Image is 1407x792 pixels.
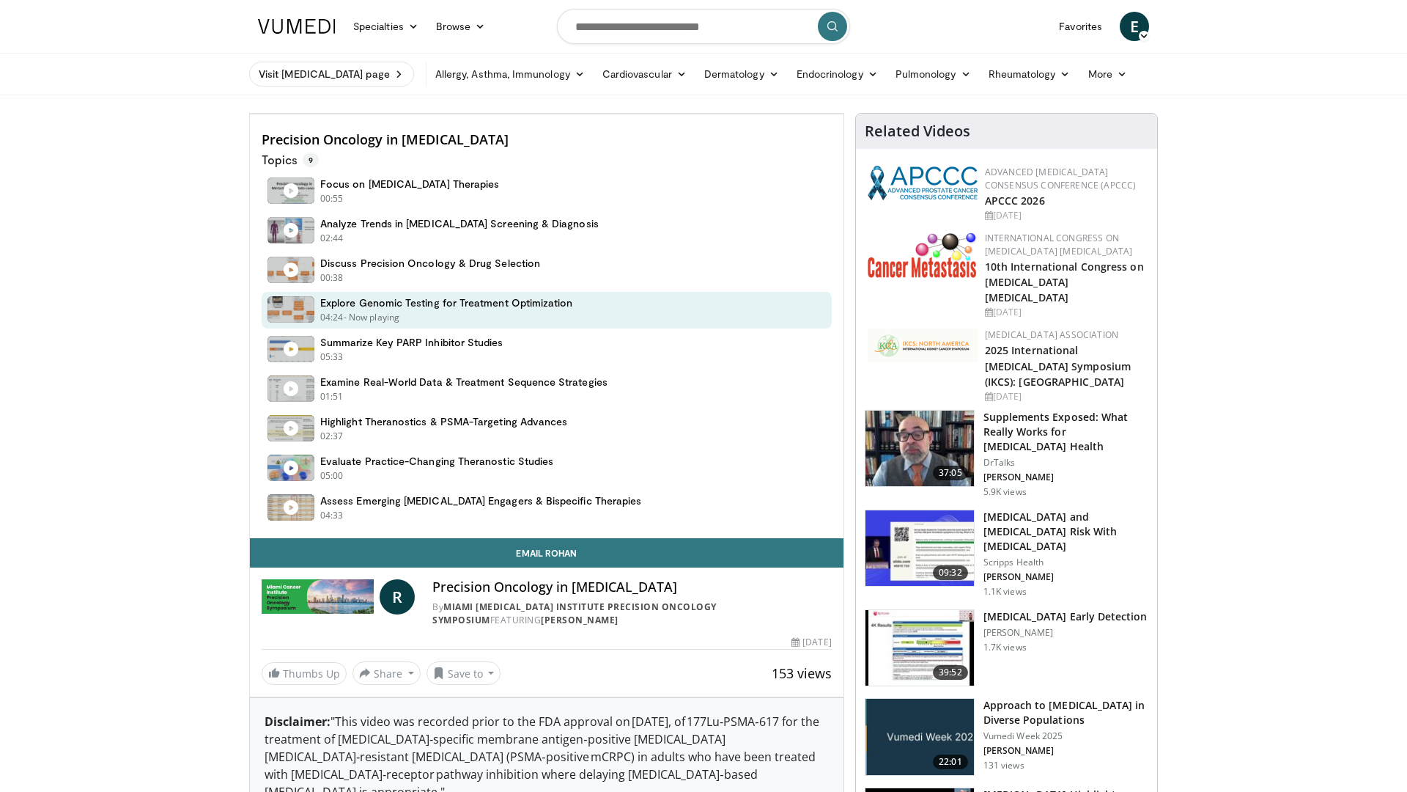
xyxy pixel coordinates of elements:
[432,601,717,626] a: Miami [MEDICAL_DATA] Institute Precision Oncology Symposium
[1079,59,1136,89] a: More
[865,699,974,775] img: 64091761-3a90-4f59-a7d4-814d50403800.png.150x105_q85_crop-smart_upscale.jpg
[865,610,974,686] img: f4537d96-b3e0-4d4f-a8e9-dc687e92a061.150x105_q85_crop-smart_upscale.jpg
[1120,12,1149,41] a: E
[344,12,427,41] a: Specialties
[352,661,421,685] button: Share
[985,390,1145,403] div: [DATE]
[426,661,501,685] button: Save to
[426,59,594,89] a: Allergy, Asthma, Immunology
[250,538,843,568] a: Email Rohan
[865,410,1148,498] a: 37:05 Supplements Exposed: What Really Works for [MEDICAL_DATA] Health DrTalks [PERSON_NAME] 5.9K...
[427,12,495,41] a: Browse
[320,217,599,230] h4: Analyze Trends in [MEDICAL_DATA] Screening & Diagnosis
[983,457,1148,469] p: DrTalks
[983,571,1148,583] p: [PERSON_NAME]
[865,411,974,487] img: 649d3fc0-5ee3-4147-b1a3-955a692e9799.150x105_q85_crop-smart_upscale.jpg
[985,194,1045,208] a: APCCC 2026
[983,472,1148,483] p: [PERSON_NAME]
[983,698,1148,727] h3: Approach to [MEDICAL_DATA] in Diverse Populations
[985,306,1145,319] div: [DATE]
[432,601,831,627] div: By FEATURING
[262,132,832,148] h4: Precision Oncology in [MEDICAL_DATA]
[865,510,974,587] img: 11abbcd4-a476-4be7-920b-41eb594d8390.150x105_q85_crop-smart_upscale.jpg
[380,579,415,615] a: R
[594,59,695,89] a: Cardiovascular
[262,662,347,685] a: Thumbs Up
[258,19,336,34] img: VuMedi Logo
[772,664,832,682] span: 153 views
[983,745,1148,757] p: [PERSON_NAME]
[983,486,1027,498] p: 5.9K views
[865,609,1148,687] a: 39:52 [MEDICAL_DATA] Early Detection [PERSON_NAME] 1.7K views
[320,415,567,428] h4: Highlight Theranostics & PSMA-Targeting Advances
[868,232,978,278] img: 6ff8bc22-9509-4454-a4f8-ac79dd3b8976.png.150x105_q85_autocrop_double_scale_upscale_version-0.2.png
[344,311,400,324] p: - Now playing
[983,410,1148,454] h3: Supplements Exposed: What Really Works for [MEDICAL_DATA] Health
[980,59,1079,89] a: Rheumatology
[868,329,978,362] img: fca7e709-d275-4aeb-92d8-8ddafe93f2a6.png.150x105_q85_autocrop_double_scale_upscale_version-0.2.png
[541,614,618,626] a: [PERSON_NAME]
[887,59,980,89] a: Pulmonology
[983,586,1027,598] p: 1.1K views
[985,260,1144,304] a: 10th International Congress on [MEDICAL_DATA] [MEDICAL_DATA]
[320,311,344,324] p: 04:24
[933,665,968,680] span: 39:52
[983,609,1148,624] h3: [MEDICAL_DATA] Early Detection
[933,466,968,480] span: 37:05
[320,455,553,468] h4: Evaluate Practice-Changing Theranostic Studies
[985,329,1118,341] a: [MEDICAL_DATA] Association
[985,209,1145,222] div: [DATE]
[983,510,1148,554] h3: [MEDICAL_DATA] and [MEDICAL_DATA] Risk With [MEDICAL_DATA]
[320,192,344,205] p: 00:55
[557,9,850,44] input: Search topics, interventions
[983,760,1024,771] p: 131 views
[320,469,344,483] p: 05:00
[983,730,1148,742] p: Vumedi Week 2025
[303,153,319,167] span: 9
[865,510,1148,598] a: 09:32 [MEDICAL_DATA] and [MEDICAL_DATA] Risk With [MEDICAL_DATA] Scripps Health [PERSON_NAME] 1.1...
[249,62,414,87] a: Visit [MEDICAL_DATA] page
[320,232,344,245] p: 02:44
[262,579,374,615] img: Miami Cancer Institute Precision Oncology Symposium
[933,565,968,580] span: 09:32
[868,166,978,200] img: 92ba7c40-df22-45a2-8e3f-1ca017a3d5ba.png.150x105_q85_autocrop_double_scale_upscale_version-0.2.png
[788,59,887,89] a: Endocrinology
[1050,12,1111,41] a: Favorites
[320,257,540,270] h4: Discuss Precision Oncology & Drug Selection
[320,177,499,191] h4: Focus on [MEDICAL_DATA] Therapies
[320,271,344,285] p: 00:38
[320,336,503,349] h4: Summarize Key PARP Inhibitor Studies
[985,343,1131,388] a: 2025 International [MEDICAL_DATA] Symposium (IKCS): [GEOGRAPHIC_DATA]
[320,296,573,309] h4: Explore Genomic Testing for Treatment Optimization
[933,755,968,769] span: 22:01
[983,557,1148,568] p: Scripps Health
[791,636,831,649] div: [DATE]
[985,166,1137,191] a: Advanced [MEDICAL_DATA] Consensus Conference (APCCC)
[320,509,344,522] p: 04:33
[432,579,831,595] h4: Precision Oncology in [MEDICAL_DATA]
[265,714,330,730] b: Disclaimer:
[695,59,788,89] a: Dermatology
[985,232,1133,257] a: International Congress on [MEDICAL_DATA] [MEDICAL_DATA]
[865,698,1148,776] a: 22:01 Approach to [MEDICAL_DATA] in Diverse Populations Vumedi Week 2025 [PERSON_NAME] 131 views
[320,390,344,403] p: 01:51
[320,375,608,389] h4: Examine Real-World Data & Treatment Sequence Strategies
[320,494,641,507] h4: Assess Emerging [MEDICAL_DATA] Engagers & Bispecific Therapies
[320,351,344,364] p: 05:33
[983,642,1027,653] p: 1.7K views
[983,627,1148,639] p: [PERSON_NAME]
[262,153,319,167] p: Topics
[865,122,970,140] h4: Related Videos
[320,430,344,443] p: 02:37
